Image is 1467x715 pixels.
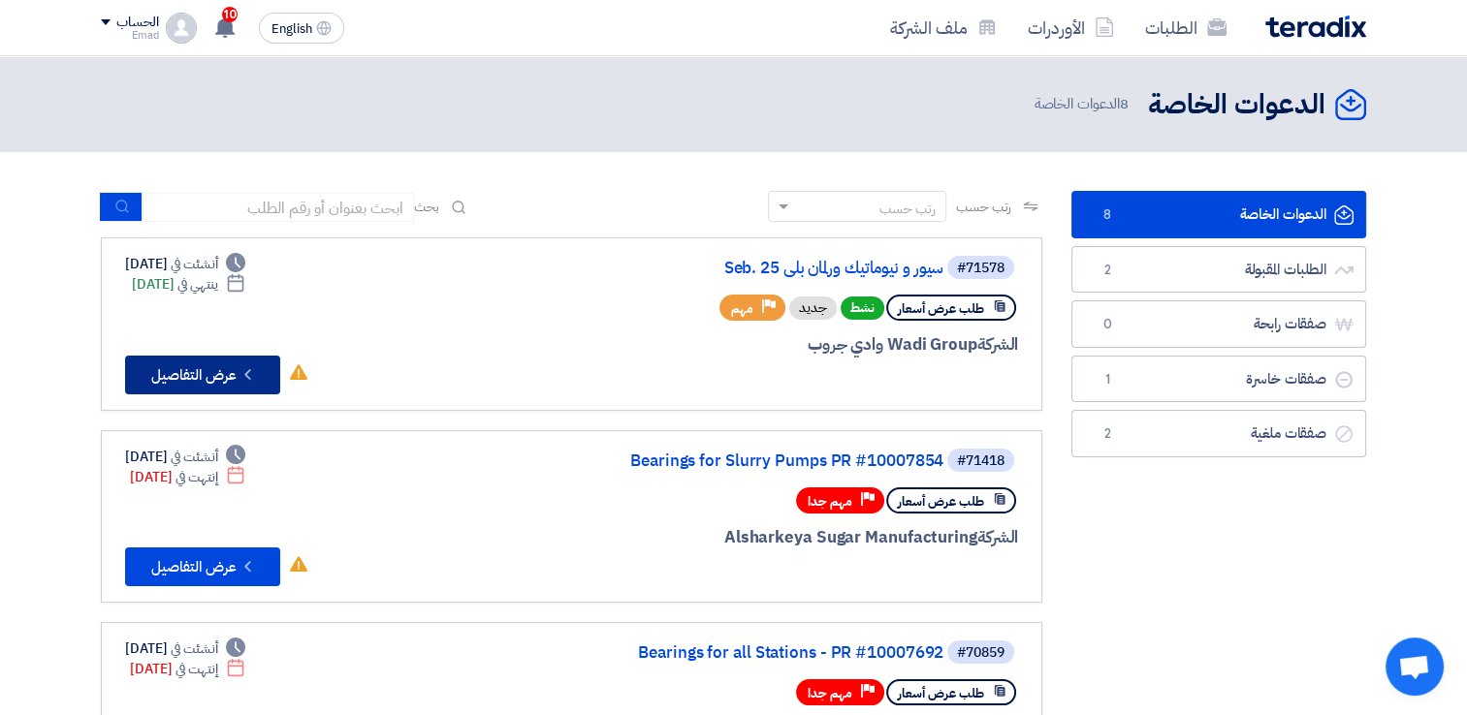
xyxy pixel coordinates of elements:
div: Emad [101,30,158,41]
span: 8 [1096,205,1119,225]
button: عرض التفاصيل [125,356,280,394]
span: 0 [1096,315,1119,334]
div: Open chat [1386,637,1444,696]
h2: الدعوات الخاصة [1148,86,1325,124]
div: [DATE] [125,447,245,467]
span: English [271,22,312,36]
div: رتب حسب [879,199,936,219]
img: profile_test.png [166,13,197,44]
button: عرض التفاصيل [125,547,280,586]
a: ملف الشركة [875,5,1012,50]
a: صفقات خاسرة1 [1071,356,1366,403]
a: Bearings for Slurry Pumps PR #10007854 [556,452,943,470]
div: [DATE] [125,638,245,659]
span: أنشئت في [171,638,217,659]
div: [DATE] [130,659,245,679]
img: Teradix logo [1265,16,1366,38]
input: ابحث بعنوان أو رقم الطلب [143,193,414,222]
div: [DATE] [130,467,245,487]
div: #70859 [957,646,1005,660]
div: [DATE] [125,254,245,274]
span: 10 [222,7,238,22]
span: الشركة [977,332,1019,357]
span: إنتهت في [175,467,217,487]
span: إنتهت في [175,659,217,679]
a: صفقات ملغية2 [1071,410,1366,457]
span: الشركة [977,525,1019,549]
div: الحساب [116,15,158,31]
div: [DATE] [132,274,245,295]
a: صفقات رابحة0 [1071,300,1366,348]
div: Alsharkeya Sugar Manufacturing [552,525,1018,550]
span: بحث [414,197,439,217]
span: طلب عرض أسعار [898,299,984,318]
div: #71418 [957,454,1005,468]
a: الأوردرات [1012,5,1130,50]
a: الطلبات المقبولة2 [1071,246,1366,294]
button: English [259,13,344,44]
a: الطلبات [1130,5,1242,50]
div: جديد [789,296,837,320]
span: طلب عرض أسعار [898,684,984,702]
span: طلب عرض أسعار [898,492,984,511]
span: مهم [731,299,753,318]
span: 8 [1120,93,1129,114]
a: سيور و نيوماتيك ورلمان بلي Seb. 25 [556,260,943,277]
span: مهم جدا [808,684,852,702]
div: Wadi Group وادي جروب [552,332,1018,357]
a: Bearings for all Stations - PR #10007692 [556,644,943,662]
span: مهم جدا [808,492,852,511]
span: الدعوات الخاصة [1034,93,1132,115]
span: أنشئت في [171,447,217,467]
span: رتب حسب [956,197,1011,217]
span: 2 [1096,424,1119,444]
span: نشط [841,296,884,320]
span: ينتهي في [177,274,217,295]
a: الدعوات الخاصة8 [1071,191,1366,238]
span: 2 [1096,261,1119,280]
span: أنشئت في [171,254,217,274]
span: 1 [1096,370,1119,389]
div: #71578 [957,262,1005,275]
